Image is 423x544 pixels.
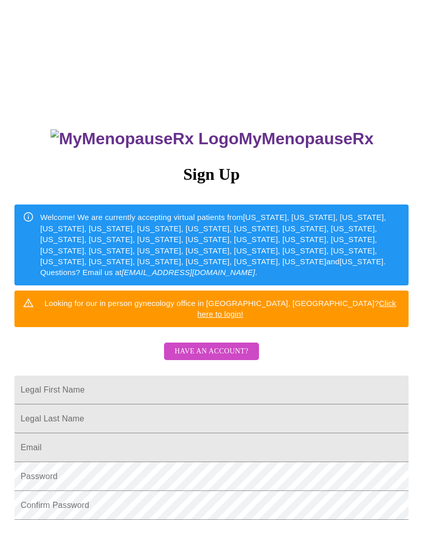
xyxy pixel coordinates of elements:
div: Welcome! We are currently accepting virtual patients from [US_STATE], [US_STATE], [US_STATE], [US... [40,208,400,282]
button: Have an account? [164,343,258,361]
span: Have an account? [174,345,248,358]
h3: MyMenopauseRx [16,129,409,148]
a: Have an account? [161,354,261,363]
img: MyMenopauseRx Logo [51,129,238,148]
a: Click here to login! [198,299,396,318]
div: Looking for our in person gynecology office in [GEOGRAPHIC_DATA], [GEOGRAPHIC_DATA]? [40,294,400,324]
h3: Sign Up [14,165,409,184]
em: [EMAIL_ADDRESS][DOMAIN_NAME] [122,268,255,277]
